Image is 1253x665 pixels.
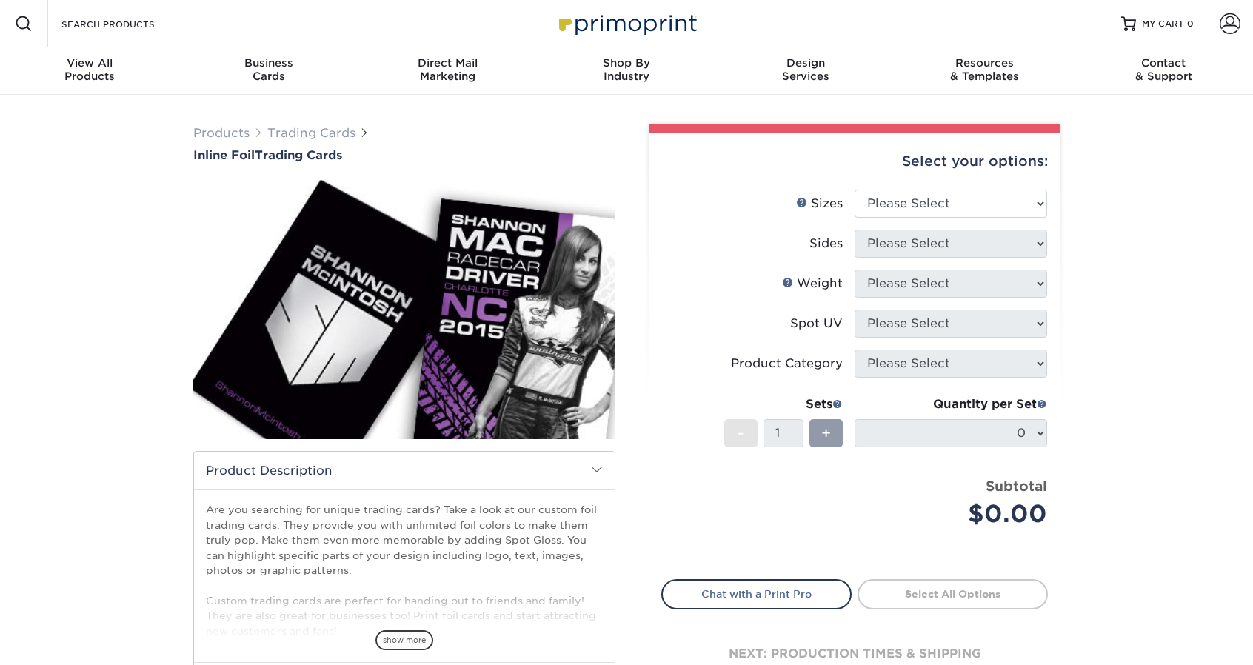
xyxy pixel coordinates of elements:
span: Design [716,56,895,70]
span: Direct Mail [358,56,537,70]
span: Business [179,56,358,70]
input: SEARCH PRODUCTS..... [60,15,204,33]
div: Sides [809,235,843,253]
div: Select your options: [661,133,1048,190]
a: Contact& Support [1074,47,1253,95]
div: & Templates [895,56,1075,83]
h1: Trading Cards [193,148,615,162]
div: & Support [1074,56,1253,83]
div: Services [716,56,895,83]
span: show more [375,630,433,650]
span: + [821,422,831,444]
a: Products [193,126,250,140]
div: $0.00 [866,496,1047,532]
p: Are you searching for unique trading cards? Take a look at our custom foil trading cards. They pr... [206,502,603,638]
a: Select All Options [858,579,1048,609]
a: Chat with a Print Pro [661,579,852,609]
div: Sizes [796,195,843,213]
div: Sets [724,395,843,413]
span: Contact [1074,56,1253,70]
a: Trading Cards [267,126,355,140]
div: Product Category [731,355,843,372]
div: Cards [179,56,358,83]
div: Industry [537,56,716,83]
span: Inline Foil [193,148,255,162]
div: Quantity per Set [855,395,1047,413]
div: Spot UV [790,315,843,332]
a: DesignServices [716,47,895,95]
span: Resources [895,56,1075,70]
div: Weight [782,275,843,293]
span: MY CART [1142,18,1184,30]
a: Direct MailMarketing [358,47,537,95]
div: Marketing [358,56,537,83]
span: Shop By [537,56,716,70]
a: BusinessCards [179,47,358,95]
a: Shop ByIndustry [537,47,716,95]
a: Resources& Templates [895,47,1075,95]
h2: Product Description [194,452,615,489]
span: - [738,422,744,444]
img: Primoprint [552,7,701,39]
img: Inline Foil 01 [193,164,615,455]
strong: Subtotal [986,478,1047,494]
span: 0 [1187,19,1194,29]
a: Inline FoilTrading Cards [193,148,615,162]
